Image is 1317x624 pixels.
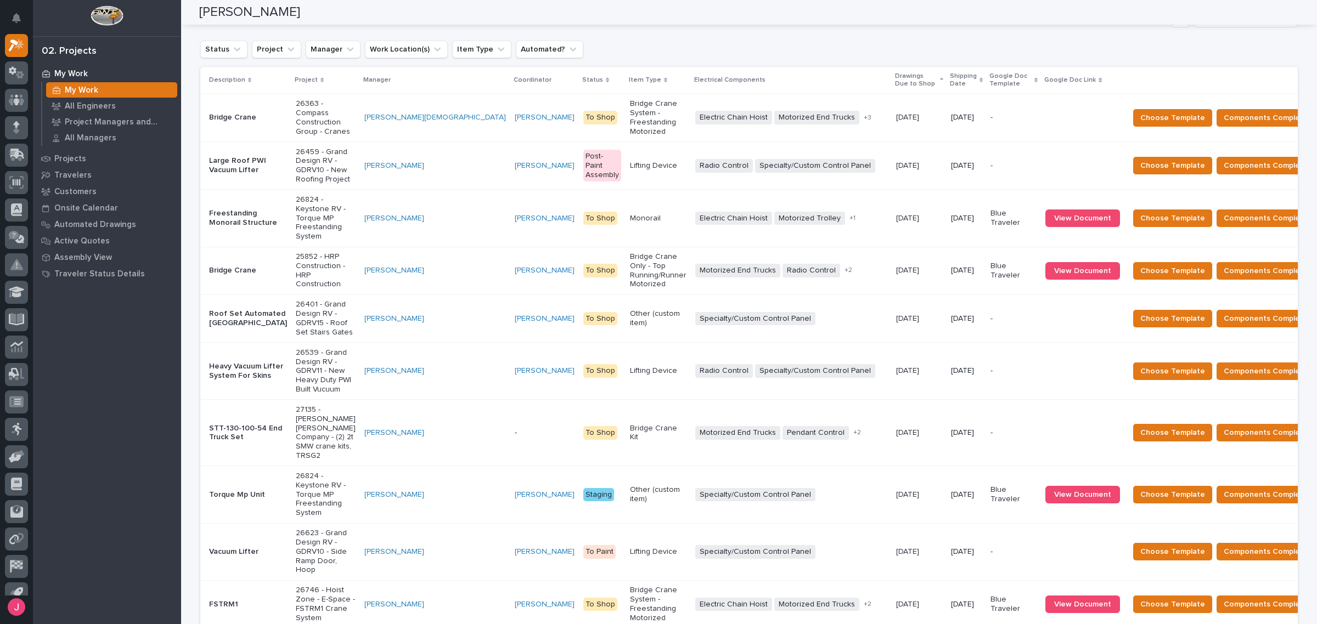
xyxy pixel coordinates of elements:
p: 26623 - Grand Design RV - GDRV10 - Side Ramp Door, Hoop [296,529,356,575]
span: View Document [1054,267,1111,275]
div: Staging [583,488,614,502]
button: Status [200,41,247,58]
p: Roof Set Automated [GEOGRAPHIC_DATA] [209,309,287,328]
span: Specialty/Custom Control Panel [695,545,815,559]
span: Specialty/Custom Control Panel [755,159,875,173]
p: Onsite Calendar [54,203,118,213]
button: Choose Template [1133,362,1212,380]
button: Components Complete [1217,262,1315,280]
span: Choose Template [1140,488,1205,501]
span: View Document [1054,600,1111,608]
div: To Shop [583,426,617,440]
a: [PERSON_NAME] [364,600,424,609]
button: Choose Template [1133,109,1212,127]
img: Workspace Logo [91,5,123,26]
span: Choose Template [1140,426,1205,439]
button: Components Complete [1217,424,1315,441]
p: 27135 - [PERSON_NAME] [PERSON_NAME] Company - (2) 2t SMW crane kits, TRSG2 [296,405,356,461]
p: [DATE] [951,547,982,557]
button: Components Complete [1217,209,1315,227]
p: Blue Traveler [990,485,1037,504]
p: [DATE] [951,600,982,609]
p: Torque Mp Unit [209,490,287,500]
a: [PERSON_NAME][DEMOGRAPHIC_DATA] [364,113,506,122]
span: Radio Control [783,264,840,277]
p: Blue Traveler [990,262,1037,280]
p: [DATE] [951,314,982,324]
p: Bridge Crane System - Freestanding Motorized [630,586,686,622]
p: Manager [363,74,391,86]
p: 26363 - Compass Construction Group - Cranes [296,99,356,136]
span: Choose Template [1140,598,1205,611]
p: Description [209,74,245,86]
p: - [990,161,1037,171]
div: To Shop [583,364,617,378]
p: 26401 - Grand Design RV - GDRV15 - Roof Set Stairs Gates [296,300,356,337]
a: All Engineers [42,98,181,114]
p: My Work [54,69,88,79]
p: - [515,428,575,438]
p: Bridge Crane Kit [630,424,686,443]
a: [PERSON_NAME] [515,266,575,275]
span: Motorized Trolley [774,212,845,225]
a: Automated Drawings [33,216,181,232]
span: Components Complete [1224,365,1308,378]
p: Coordinator [514,74,551,86]
p: [DATE] [896,312,921,324]
a: [PERSON_NAME] [515,113,575,122]
span: Pendant Control [783,426,849,440]
p: - [990,428,1037,438]
p: Bridge Crane [209,266,287,275]
button: Item Type [452,41,511,58]
a: [PERSON_NAME] [364,428,424,438]
p: - [990,547,1037,557]
span: Specialty/Custom Control Panel [695,312,815,326]
a: [PERSON_NAME] [364,547,424,557]
p: Assembly View [54,253,112,263]
p: [DATE] [896,598,921,609]
span: Components Complete [1224,111,1308,124]
a: My Work [42,82,181,98]
button: Choose Template [1133,262,1212,280]
p: Project Managers and Engineers [65,117,173,127]
p: Shipping Date [950,70,977,90]
p: Other (custom item) [630,485,686,504]
span: + 1 [849,215,856,222]
p: [DATE] [951,366,982,376]
p: Status [582,74,603,86]
span: Electric Chain Hoist [695,111,772,124]
span: Components Complete [1224,545,1308,558]
span: Motorized End Trucks [774,111,859,124]
span: Components Complete [1224,312,1308,325]
a: [PERSON_NAME] [515,490,575,500]
p: 25852 - HRP Construction - HRP Construction [296,252,356,289]
p: Bridge Crane [209,113,287,122]
span: Specialty/Custom Control Panel [755,364,875,378]
button: Components Complete [1217,109,1315,127]
p: Travelers [54,171,92,180]
a: [PERSON_NAME] [364,161,424,171]
p: Bridge Crane System - Freestanding Motorized [630,99,686,136]
p: 26824 - Keystone RV - Torque MP Freestanding System [296,472,356,518]
p: [DATE] [896,488,921,500]
p: Vacuum Lifter [209,547,287,557]
span: View Document [1054,491,1111,498]
p: [DATE] [951,214,982,223]
p: 26746 - Hoist Zone - E-Space - FSTRM1 Crane System [296,586,356,622]
p: Lifting Device [630,366,686,376]
button: Choose Template [1133,486,1212,503]
p: [DATE] [896,426,921,438]
p: Google Doc Template [989,70,1032,90]
button: Components Complete [1217,543,1315,560]
p: Drawings Due to Shop [895,70,937,90]
p: - [990,314,1037,324]
a: View Document [1045,262,1120,280]
p: [DATE] [951,428,982,438]
p: Automated Drawings [54,220,136,230]
a: My Work [33,65,181,82]
a: [PERSON_NAME] [364,366,424,376]
span: Choose Template [1140,312,1205,325]
a: Project Managers and Engineers [42,114,181,129]
p: [DATE] [951,113,982,122]
p: Item Type [629,74,661,86]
